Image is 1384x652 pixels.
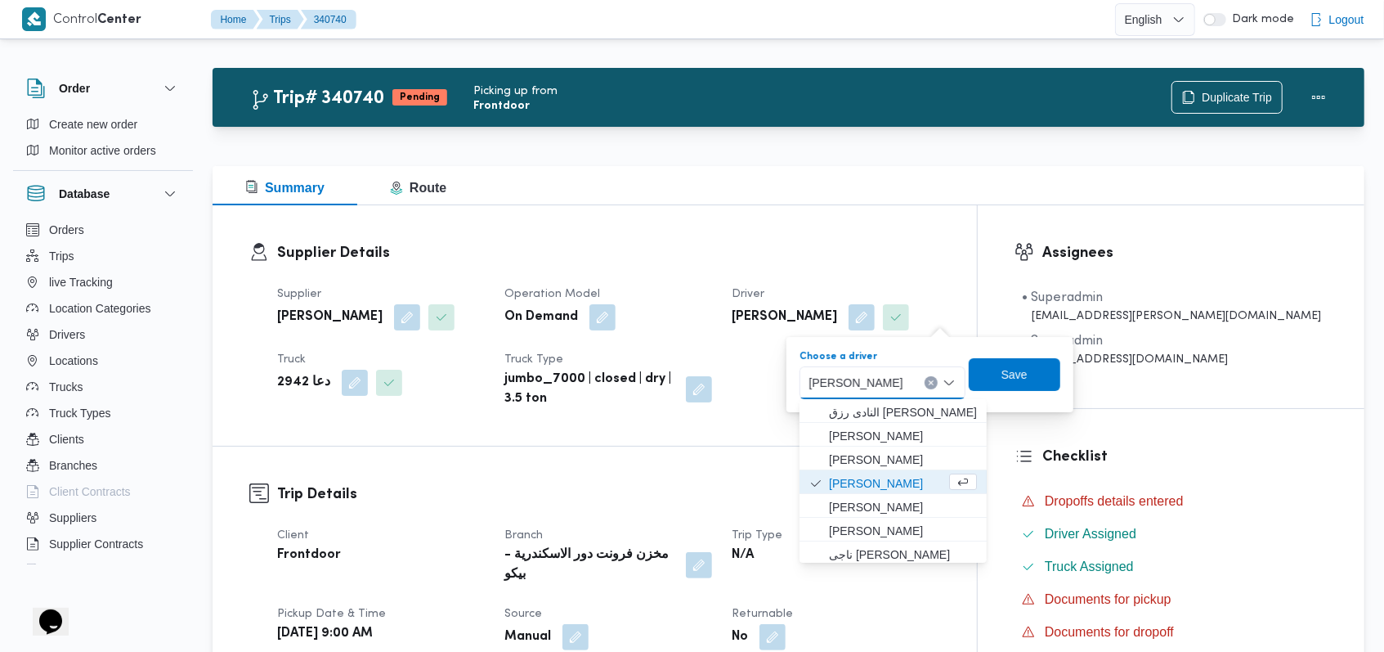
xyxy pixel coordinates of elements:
[277,483,940,506] h3: Trip Details
[20,322,186,348] button: Drivers
[20,479,186,505] button: Client Contracts
[277,624,373,644] b: [DATE] 9:00 AM
[1045,557,1134,577] span: Truck Assigned
[1022,331,1228,368] span: • Superadmin mostafa.elrouby@illa.com.eg
[49,482,131,501] span: Client Contracts
[257,10,304,29] button: Trips
[26,184,180,204] button: Database
[20,137,186,164] button: Monitor active orders
[829,545,977,564] span: ناجى [PERSON_NAME]
[829,474,946,493] span: [PERSON_NAME]
[799,423,987,447] button: فتحى حسن جلال ابو الحسن
[829,497,977,517] span: [PERSON_NAME]
[98,14,142,26] b: Center
[1226,13,1295,26] span: Dark mode
[1303,3,1371,36] button: Logout
[13,111,193,170] div: Order
[799,542,987,565] button: ناجى حسين حافظ حسن
[1042,242,1328,264] h3: Assignees
[809,373,903,391] span: [PERSON_NAME]
[49,246,74,266] span: Trips
[20,400,186,426] button: Truck Types
[277,373,330,393] b: دعا 2942
[277,289,321,299] span: Supplier
[1045,592,1171,606] span: Documents for pickup
[1001,365,1028,384] span: Save
[245,181,325,195] span: Summary
[969,358,1060,391] button: Save
[1045,527,1136,541] span: Driver Assigned
[732,609,793,619] span: Returnable
[49,115,137,134] span: Create new order
[20,269,186,295] button: live Tracking
[1302,81,1335,114] button: Actions
[59,184,110,204] h3: Database
[504,308,578,327] b: On Demand
[732,530,782,541] span: Trip Type
[1042,446,1328,468] h3: Checklist
[473,83,1171,100] div: Picking up from
[49,456,97,475] span: Branches
[1015,521,1328,547] button: Driver Assigned
[49,220,84,240] span: Orders
[504,530,543,541] span: Branch
[1171,81,1283,114] button: Duplicate Trip
[49,508,96,528] span: Suppliers
[504,546,674,585] b: مخزن فرونت دور الاسكندرية - بيكو
[301,10,356,29] button: 340740
[20,426,186,452] button: Clients
[277,609,386,619] span: Pickup date & time
[49,141,156,160] span: Monitor active orders
[59,79,90,98] h3: Order
[732,308,837,327] b: [PERSON_NAME]
[250,88,384,110] h2: Trip# 340740
[1015,488,1328,515] button: Dropoffs details entered
[277,354,306,365] span: Truck
[20,348,186,374] button: Locations
[49,351,98,371] span: Locations
[390,181,446,195] span: Route
[1022,351,1228,368] div: [EMAIL_ADDRESS][DOMAIN_NAME]
[20,374,186,400] button: Trucks
[1045,560,1134,573] span: Truck Assigned
[732,289,764,299] span: Driver
[473,100,1171,113] b: Frontdoor
[799,447,987,470] button: مصطفي فتحي عبدالمجيد مرسي جاب الله
[925,376,938,389] button: Clear input
[1015,554,1328,580] button: Truck Assigned
[277,530,309,541] span: Client
[504,627,551,647] b: Manual
[211,10,260,29] button: Home
[799,470,987,494] button: ايمن خميس رفاعى محمد
[20,243,186,269] button: Trips
[400,92,440,102] b: Pending
[1022,308,1321,325] div: [EMAIL_ADDRESS][PERSON_NAME][DOMAIN_NAME]
[504,370,674,409] b: jumbo_7000 | closed | dry | 3.5 ton
[799,399,987,423] button: النادى رزق محمد مصطفى شمس
[20,217,186,243] button: Orders
[49,299,151,318] span: Location Categories
[26,79,180,98] button: Order
[20,452,186,479] button: Branches
[49,560,90,580] span: Devices
[392,89,447,106] span: Pending
[1045,625,1174,639] span: Documents for dropoff
[504,289,600,299] span: Operation Model
[504,354,563,365] span: Truck Type
[49,534,143,554] span: Supplier Contracts
[49,403,110,423] span: Truck Types
[22,7,46,31] img: X8yXhbKr1z7QwAAAABJRU5ErkJggg==
[20,557,186,583] button: Devices
[20,111,186,137] button: Create new order
[20,295,186,322] button: Location Categories
[829,402,977,422] span: النادى رزق [PERSON_NAME]
[829,426,977,446] span: [PERSON_NAME]
[277,308,383,327] b: [PERSON_NAME]
[943,376,956,389] button: Close list of options
[1015,587,1328,613] button: Documents for pickup
[277,546,341,565] b: Frontdoor
[1045,524,1136,544] span: Driver Assigned
[277,242,940,264] h3: Supplier Details
[49,325,85,344] span: Drivers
